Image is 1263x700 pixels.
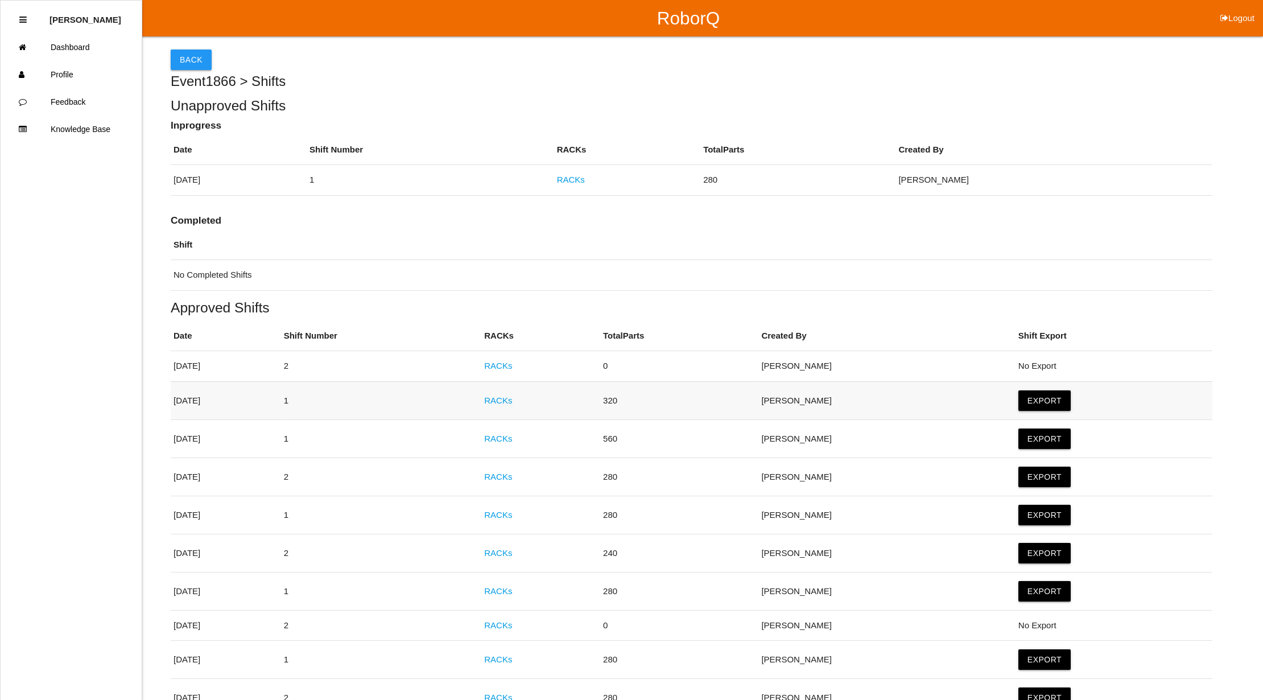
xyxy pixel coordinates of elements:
button: Export [1018,543,1071,563]
td: 2 [281,458,482,496]
td: 2 [281,351,482,382]
td: 2 [281,534,482,572]
th: Date [171,135,307,165]
td: [DATE] [171,641,281,679]
td: [PERSON_NAME] [758,419,1015,458]
td: [PERSON_NAME] [758,641,1015,679]
a: Knowledge Base [1,116,142,143]
td: [PERSON_NAME] [758,496,1015,534]
a: RACKs [484,510,512,520]
th: Shift Number [307,135,554,165]
td: 280 [600,458,758,496]
td: No Completed Shifts [171,260,1212,291]
td: 240 [600,534,758,572]
th: Shift [171,230,1212,260]
a: RACKs [484,586,512,596]
td: 1 [281,419,482,458]
td: 280 [600,496,758,534]
th: Total Parts [600,321,758,351]
td: [PERSON_NAME] [758,572,1015,610]
td: [DATE] [171,496,281,534]
td: [DATE] [171,381,281,419]
a: RACKs [484,620,512,630]
button: Export [1018,429,1071,449]
th: RACKs [554,135,700,165]
td: 2 [281,610,482,641]
th: Total Parts [700,135,895,165]
td: 280 [700,165,895,196]
td: [DATE] [171,572,281,610]
td: No Export [1016,351,1212,382]
b: Completed [171,215,221,226]
th: Created By [758,321,1015,351]
a: RACKs [484,434,512,443]
td: [DATE] [171,165,307,196]
td: [DATE] [171,534,281,572]
th: Shift Export [1016,321,1212,351]
td: [DATE] [171,610,281,641]
td: [PERSON_NAME] [758,534,1015,572]
td: 1 [281,381,482,419]
td: [DATE] [171,458,281,496]
td: 1 [281,641,482,679]
b: Inprogress [171,120,221,131]
a: RACKs [484,654,512,664]
a: RACKs [557,175,585,184]
td: [PERSON_NAME] [758,610,1015,641]
button: Export [1018,467,1071,487]
a: RACKs [484,396,512,405]
td: 1 [307,165,554,196]
td: 1 [281,572,482,610]
th: Created By [895,135,1212,165]
a: Dashboard [1,34,142,61]
td: [PERSON_NAME] [758,381,1015,419]
button: Export [1018,390,1071,411]
td: 0 [600,610,758,641]
td: 1 [281,496,482,534]
h5: Unapproved Shifts [171,98,1212,113]
td: 280 [600,641,758,679]
h5: Approved Shifts [171,300,1212,315]
p: Diana Harris [49,6,121,24]
td: 280 [600,572,758,610]
button: Export [1018,505,1071,525]
a: Feedback [1,88,142,116]
th: Date [171,321,281,351]
a: Profile [1,61,142,88]
a: RACKs [484,548,512,558]
h4: Event 1866 > Shifts [171,74,1212,89]
button: Back [171,50,212,70]
th: Shift Number [281,321,482,351]
a: RACKs [484,361,512,370]
td: [PERSON_NAME] [758,351,1015,382]
td: 320 [600,381,758,419]
div: Close [19,6,27,34]
td: 560 [600,419,758,458]
th: RACKs [481,321,600,351]
td: [PERSON_NAME] [758,458,1015,496]
button: Export [1018,581,1071,602]
button: Export [1018,649,1071,670]
td: [DATE] [171,419,281,458]
td: [PERSON_NAME] [895,165,1212,196]
td: [DATE] [171,351,281,382]
a: RACKs [484,472,512,481]
td: 0 [600,351,758,382]
td: No Export [1016,610,1212,641]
